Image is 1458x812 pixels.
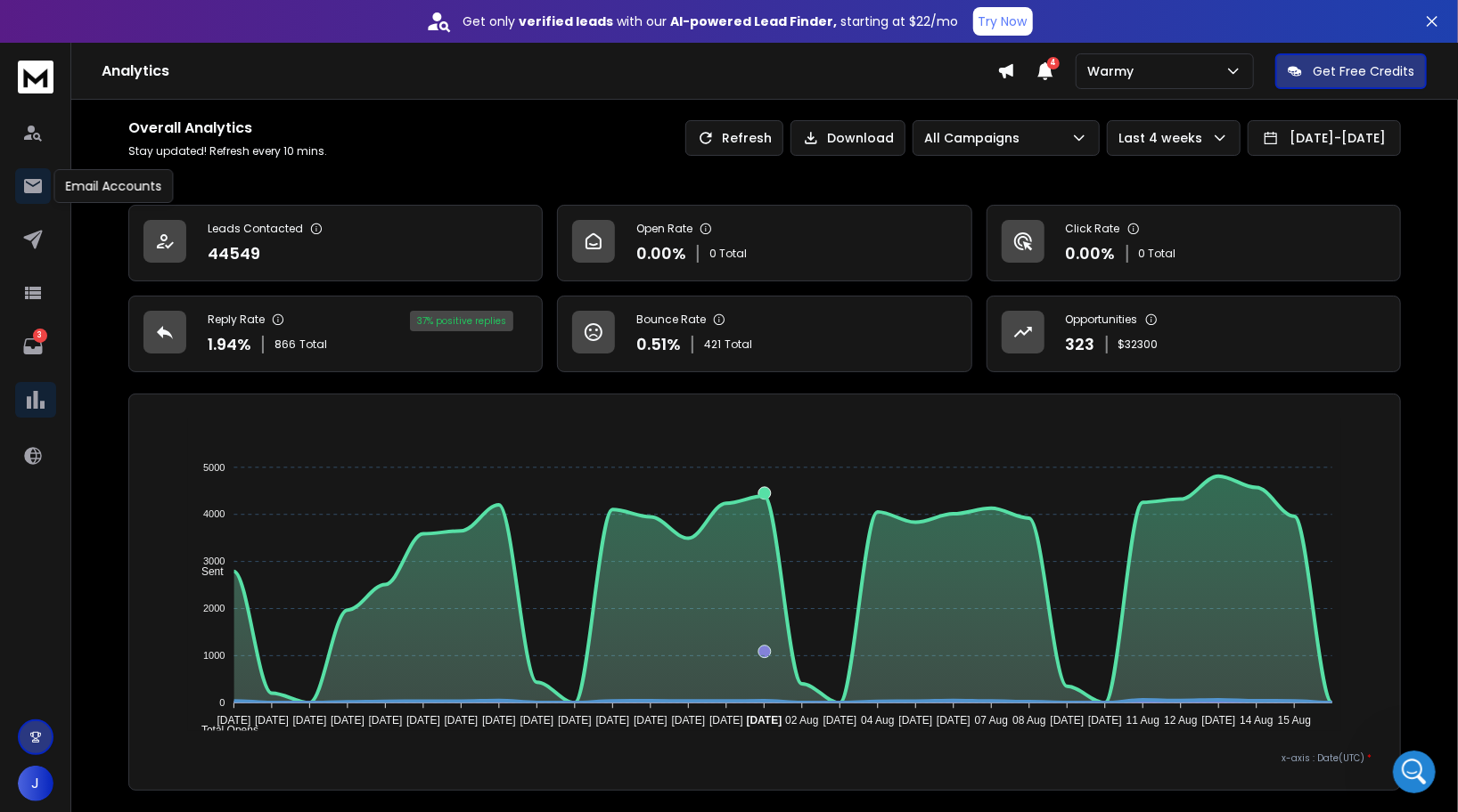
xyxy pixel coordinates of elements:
[861,715,894,727] tspan: 04 Aug
[203,556,225,567] tspan: 3000
[595,715,629,727] tspan: [DATE]
[208,332,251,357] p: 1.94 %
[224,215,328,233] div: [DOMAIN_NAME]
[1126,715,1159,727] tspan: 11 Aug
[14,90,342,205] div: Raj says…
[14,205,342,246] div: Janah says…
[203,603,225,613] tspan: 2000
[14,49,342,90] div: Raj says…
[274,337,296,352] span: 866
[158,751,1372,765] p: x-axis : Date(UTC)
[979,12,1028,30] p: Try Now
[709,247,747,261] p: 0 Total
[128,118,327,139] h1: Overall Analytics
[128,205,543,281] a: Leads Contacted44549
[14,245,342,405] div: Janah says…
[987,205,1401,281] a: Click Rate0.00%0 Total
[331,715,364,727] tspan: [DATE]
[15,329,51,364] a: 3
[313,7,345,39] div: Close
[1165,715,1198,727] tspan: 12 Aug
[217,715,250,727] tspan: [DATE]
[1051,715,1085,727] tspan: [DATE]
[111,475,328,492] div: I have all these setup a month ago
[51,10,79,38] img: Profile image for Raj
[520,12,614,30] strong: verified leads
[18,766,53,801] button: J
[987,296,1401,372] a: Opportunities323$32300
[636,313,706,327] p: Bounce Rate
[725,337,752,352] span: Total
[299,337,327,352] span: Total
[722,129,772,147] p: Refresh
[1066,332,1095,357] p: 323
[973,7,1033,36] button: Try Now
[1066,222,1120,236] p: Click Rate
[128,144,327,158] p: Stay updated! Refresh every 10 mins.
[410,311,513,331] div: 37 % positive replies
[685,120,783,156] button: Refresh
[12,7,45,41] button: go back
[899,715,933,727] tspan: [DATE]
[704,337,721,352] span: 421
[406,715,440,727] tspan: [DATE]
[709,715,743,727] tspan: [DATE]
[203,650,225,661] tspan: 1000
[827,129,894,147] p: Download
[15,546,341,576] textarea: Message…
[29,101,278,118] div: Hey [PERSON_NAME]
[634,715,668,727] tspan: [DATE]
[444,715,478,727] tspan: [DATE]
[671,12,838,30] strong: AI-powered Lead Finder,
[482,715,516,727] tspan: [DATE]
[937,715,971,727] tspan: [DATE]
[96,464,342,503] div: I have all these setup a month ago
[14,406,342,464] div: Janah says…
[1393,751,1436,793] iframe: Intercom live chat
[823,715,857,727] tspan: [DATE]
[924,129,1027,147] p: All Campaigns
[636,241,686,266] p: 0.00 %
[85,583,99,597] button: Upload attachment
[1118,129,1209,147] p: Last 4 weeks
[208,222,303,236] p: Leads Contacted
[208,241,260,266] p: 44549
[28,583,42,597] button: Emoji picker
[1066,313,1138,327] p: Opportunities
[203,462,225,473] tspan: 5000
[14,90,292,173] div: Hey [PERSON_NAME]Is there any specific domain we are talking about?[PERSON_NAME] • 20m ago
[1313,62,1414,80] p: Get Free Credits
[29,127,278,162] div: Is there any specific domain we are talking about?
[557,296,971,372] a: Bounce Rate0.51%421Total
[209,205,342,244] div: [DOMAIN_NAME]
[188,565,224,578] span: Sent
[203,509,225,520] tspan: 4000
[1278,715,1311,727] tspan: 15 Aug
[78,417,328,451] div: this one also stopped working; [DOMAIN_NAME]
[557,205,971,281] a: Open Rate0.00%0 Total
[790,120,905,156] button: Download
[29,176,179,187] div: [PERSON_NAME] • 20m ago
[80,53,300,69] div: [PERSON_NAME] joined the conversation
[1118,337,1159,352] p: $ 32300
[33,329,47,343] p: 3
[1248,120,1401,156] button: [DATE]-[DATE]
[279,7,313,41] button: Home
[188,724,258,736] span: Total Opens
[463,12,959,30] p: Get only with our starting at $22/mo
[785,715,818,727] tspan: 02 Aug
[102,61,997,82] h1: Analytics
[14,464,342,505] div: Janah says…
[1012,715,1045,727] tspan: 08 Aug
[636,332,681,357] p: 0.51 %
[636,222,692,236] p: Open Rate
[56,583,70,597] button: Gif picker
[292,715,326,727] tspan: [DATE]
[520,715,553,727] tspan: [DATE]
[57,52,75,69] img: Profile image for Raj
[1087,62,1141,80] p: Warmy
[368,715,402,727] tspan: [DATE]
[219,697,225,708] tspan: 0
